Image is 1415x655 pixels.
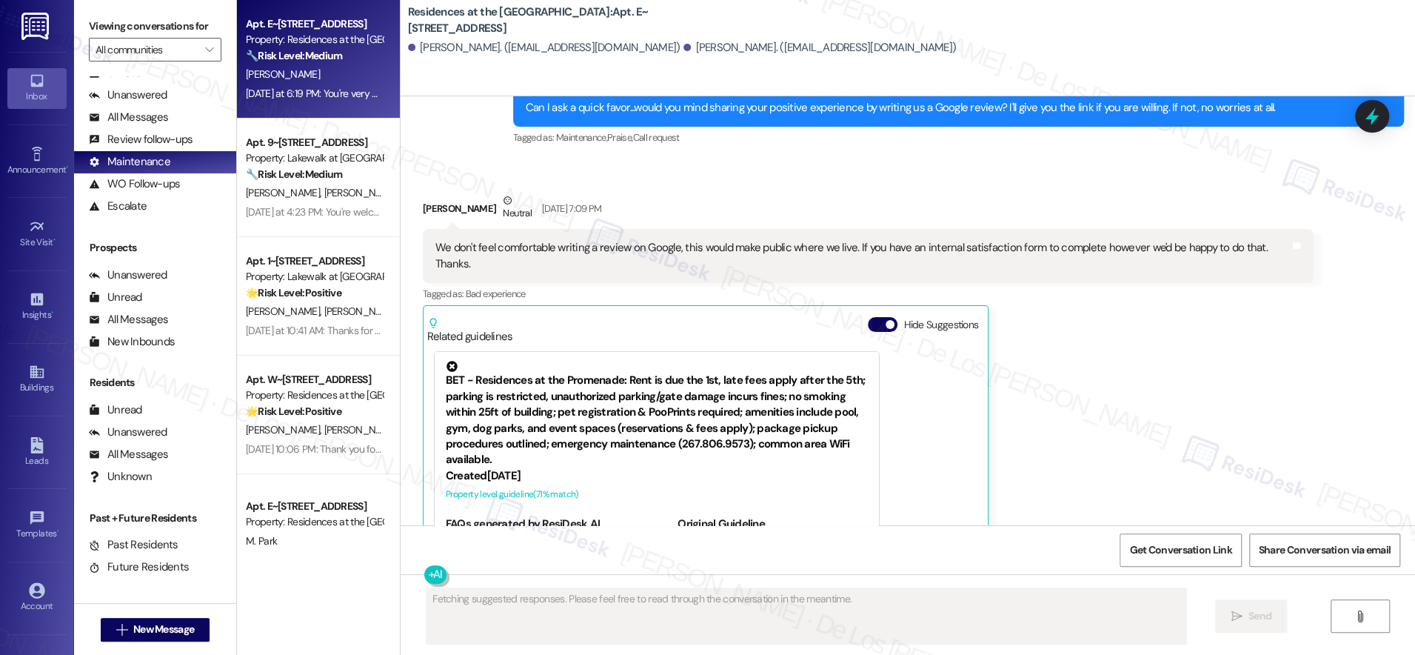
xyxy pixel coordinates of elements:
[446,468,868,484] div: Created [DATE]
[427,317,513,345] div: Related guidelines
[246,49,342,62] strong: 🔧 Risk Level: Medium
[53,235,56,245] span: •
[1249,533,1400,567] button: Share Conversation via email
[903,317,978,333] label: Hide Suggestions
[446,361,868,468] div: BET - Residences at the Promenade: Rent is due the 1st, late fees apply after the 5th; parking is...
[324,423,398,436] span: [PERSON_NAME]
[246,286,341,299] strong: 🌟 Risk Level: Positive
[7,214,67,254] a: Site Visit •
[246,205,763,219] div: [DATE] at 4:23 PM: You're welcome. Should you have other concerns, please feel free to reach out....
[7,68,67,108] a: Inbox
[683,40,956,56] div: [PERSON_NAME]. ([EMAIL_ADDRESS][DOMAIN_NAME])
[51,307,53,318] span: •
[423,283,1314,305] div: Tagged as:
[246,372,383,388] div: Apt. W~[STREET_ADDRESS]
[246,167,342,181] strong: 🔧 Risk Level: Medium
[435,240,1290,272] div: We don't feel comfortable writing a review on Google, this would make public where we live. If yo...
[89,199,147,214] div: Escalate
[57,526,59,536] span: •
[246,87,492,100] div: [DATE] at 6:19 PM: You're very welcome, [PERSON_NAME]!
[446,516,600,531] b: FAQs generated by ResiDesk AI
[7,433,67,473] a: Leads
[89,447,168,462] div: All Messages
[89,176,180,192] div: WO Follow-ups
[246,388,383,403] div: Property: Residences at the [GEOGRAPHIC_DATA]
[89,15,221,38] label: Viewing conversations for
[89,110,168,125] div: All Messages
[246,442,1148,456] div: [DATE] 10:06 PM: Thank you for your message. Our offices are currently closed, but we will contac...
[101,618,210,642] button: New Message
[74,240,236,256] div: Prospects
[408,4,704,36] b: Residences at the [GEOGRAPHIC_DATA]: Apt. E~[STREET_ADDRESS]
[246,253,383,269] div: Apt. 1~[STREET_ADDRESS]
[246,186,324,199] span: [PERSON_NAME]
[89,312,168,327] div: All Messages
[74,511,236,526] div: Past + Future Residents
[408,40,680,56] div: [PERSON_NAME]. ([EMAIL_ADDRESS][DOMAIN_NAME])
[246,423,324,436] span: [PERSON_NAME]
[246,305,324,318] span: [PERSON_NAME]
[246,32,383,47] div: Property: Residences at the [GEOGRAPHIC_DATA]
[133,622,194,637] span: New Message
[607,131,632,144] span: Praise ,
[89,425,167,440] div: Unanswered
[500,193,534,224] div: Neutral
[89,290,142,305] div: Unread
[513,127,1404,148] div: Tagged as:
[89,87,167,103] div: Unanswered
[66,162,68,173] span: •
[21,13,52,40] img: ResiDesk Logo
[89,334,175,350] div: New Inbounds
[324,186,398,199] span: [PERSON_NAME]
[324,305,402,318] span: [PERSON_NAME]
[246,67,320,81] span: [PERSON_NAME]
[246,499,383,514] div: Apt. E~[STREET_ADDRESS]
[466,287,526,300] span: Bad experience
[74,375,236,390] div: Residents
[246,150,383,166] div: Property: Lakewalk at [GEOGRAPHIC_DATA]
[1231,611,1242,622] i: 
[89,469,152,485] div: Unknown
[7,287,67,327] a: Insights •
[556,131,607,144] span: Maintenance ,
[632,131,679,144] span: Call request
[246,135,383,150] div: Apt. 9~[STREET_ADDRESS]
[423,193,1314,229] div: [PERSON_NAME]
[538,201,602,216] div: [DATE] 7:09 PM
[246,16,383,32] div: Apt. E~[STREET_ADDRESS]
[96,38,198,61] input: All communities
[89,537,178,553] div: Past Residents
[446,487,868,502] div: Property level guideline ( 71 % match)
[1248,608,1271,624] span: Send
[89,132,193,147] div: Review follow-ups
[246,514,383,530] div: Property: Residences at the [GEOGRAPHIC_DATA]
[1354,611,1365,622] i: 
[89,402,142,418] div: Unread
[89,154,170,170] div: Maintenance
[1259,542,1391,558] span: Share Conversation via email
[246,405,341,418] strong: 🌟 Risk Level: Positive
[426,588,1186,644] textarea: Fetching suggested responses. Please feel free to read through the conversation in the meantime.
[678,516,765,531] b: Original Guideline
[7,505,67,545] a: Templates •
[246,269,383,285] div: Property: Lakewalk at [GEOGRAPHIC_DATA]
[246,534,277,548] span: M. Park
[89,267,167,283] div: Unanswered
[7,578,67,618] a: Account
[1129,542,1231,558] span: Get Conversation Link
[116,624,127,636] i: 
[1120,533,1241,567] button: Get Conversation Link
[7,359,67,399] a: Buildings
[89,559,189,575] div: Future Residents
[205,44,213,56] i: 
[1215,599,1287,633] button: Send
